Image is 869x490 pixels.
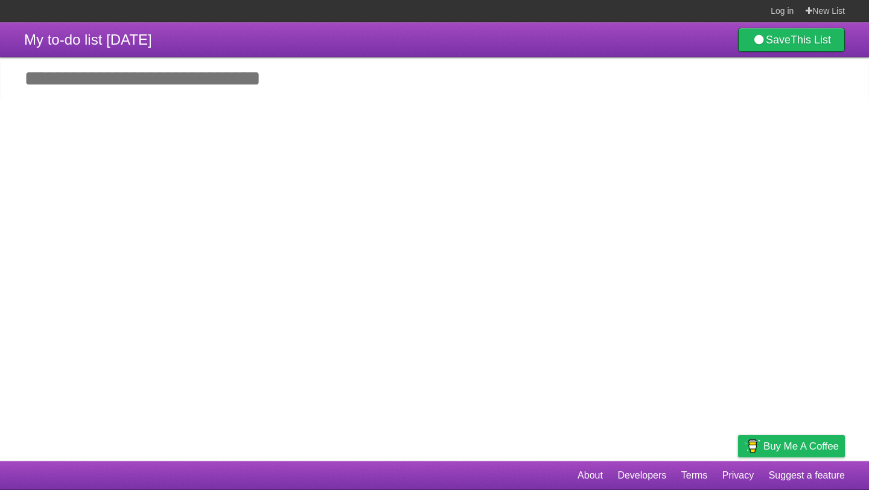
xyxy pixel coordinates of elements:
[738,435,845,457] a: Buy me a coffee
[738,28,845,52] a: SaveThis List
[24,31,152,48] span: My to-do list [DATE]
[744,436,760,456] img: Buy me a coffee
[617,464,666,487] a: Developers
[791,34,831,46] b: This List
[763,436,839,457] span: Buy me a coffee
[681,464,708,487] a: Terms
[769,464,845,487] a: Suggest a feature
[578,464,603,487] a: About
[722,464,754,487] a: Privacy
